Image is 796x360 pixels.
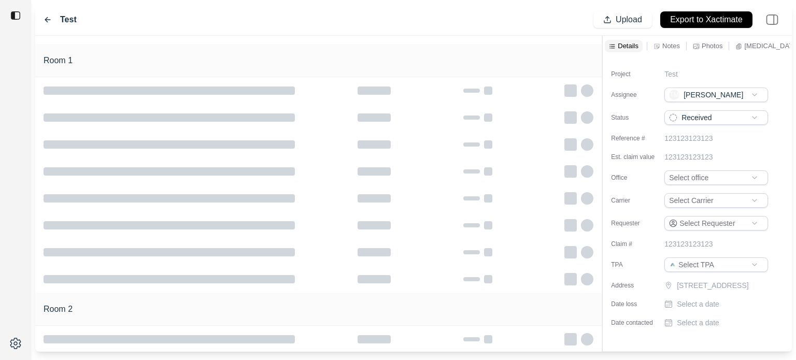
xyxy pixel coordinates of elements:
[664,239,713,249] p: 123123123123
[44,54,73,67] h1: Room 1
[664,152,713,162] p: 123123123123
[611,70,663,78] label: Project
[616,14,642,26] p: Upload
[611,300,663,308] label: Date loss
[618,41,638,50] p: Details
[611,281,663,290] label: Address
[611,113,663,122] label: Status
[677,280,770,291] p: [STREET_ADDRESS]
[44,303,73,315] h1: Room 2
[611,219,663,227] label: Requester
[761,8,784,31] img: right-panel.svg
[611,319,663,327] label: Date contacted
[611,196,663,205] label: Carrier
[611,240,663,248] label: Claim #
[611,134,663,142] label: Reference #
[60,13,77,26] label: Test
[677,299,719,309] p: Select a date
[593,11,652,28] button: Upload
[611,153,663,161] label: Est. claim value
[611,174,663,182] label: Office
[10,10,21,21] img: toggle sidebar
[670,14,743,26] p: Export to Xactimate
[702,41,722,50] p: Photos
[677,318,719,328] p: Select a date
[611,91,663,99] label: Assignee
[664,69,678,79] p: Test
[662,41,680,50] p: Notes
[611,261,663,269] label: TPA
[660,11,752,28] button: Export to Xactimate
[664,133,713,143] p: 123123123123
